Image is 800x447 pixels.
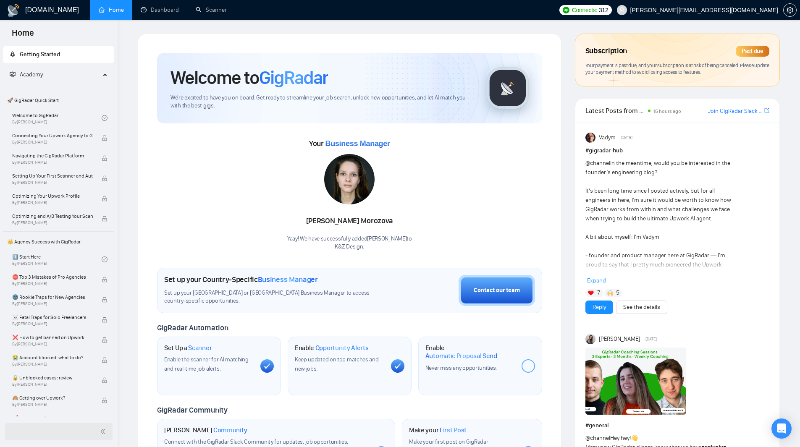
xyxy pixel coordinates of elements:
p: K&Z Design . [287,243,412,251]
img: 🙌 [607,290,613,296]
h1: Enable [295,344,369,352]
span: Opportunity Alerts [315,344,369,352]
button: setting [783,3,797,17]
button: Reply [585,301,613,314]
span: Academy [20,71,43,78]
span: By [PERSON_NAME] [12,200,93,205]
span: Setting Up Your First Scanner and Auto-Bidder [12,172,93,180]
span: Subscription [585,44,627,58]
span: lock [102,377,108,383]
span: ⛔ Top 3 Mistakes of Pro Agencies [12,273,93,281]
span: By [PERSON_NAME] [12,362,93,367]
span: Connects: [572,5,597,15]
span: We're excited to have you on board. Get ready to streamline your job search, unlock new opportuni... [170,94,473,110]
span: Scanner [188,344,212,352]
span: Optimizing and A/B Testing Your Scanner for Better Results [12,212,93,220]
span: lock [102,216,108,222]
span: By [PERSON_NAME] [12,322,93,327]
span: [DATE] [645,335,657,343]
span: First Post [440,426,467,434]
span: lock [102,317,108,323]
span: Business Manager [325,139,390,148]
span: lock [102,175,108,181]
span: Vadym [599,133,616,142]
span: lock [102,397,108,403]
span: 🙈 Getting over Upwork? [12,394,93,402]
span: Navigating the GigRadar Platform [12,152,93,160]
span: GigRadar [259,66,328,89]
span: By [PERSON_NAME] [12,180,93,185]
img: F09L7DB94NL-GigRadar%20Coaching%20Sessions%20_%20Experts.png [585,348,686,415]
img: ❤️ [588,290,594,296]
img: Mariia Heshka [585,334,595,344]
span: Latest Posts from the GigRadar Community [585,105,645,116]
span: lock [102,155,108,161]
span: By [PERSON_NAME] [12,342,93,347]
span: ❌ How to get banned on Upwork [12,333,93,342]
span: Expand [587,277,606,284]
span: [PERSON_NAME] [599,335,640,344]
span: @channel [585,159,610,167]
a: See the details [623,303,660,312]
span: Your payment is past due, and your subscription is at risk of being canceled. Please update your ... [585,62,769,76]
span: lock [102,357,108,363]
button: Contact our team [459,275,535,306]
li: Getting Started [3,46,114,63]
button: See the details [616,301,667,314]
span: user [619,7,625,13]
a: Join GigRadar Slack Community [708,107,763,116]
span: Never miss any opportunities. [425,364,497,371]
span: Automatic Proposal Send [425,352,497,360]
a: homeHome [99,6,124,13]
h1: [PERSON_NAME] [164,426,247,434]
span: 🚀 GigRadar Quick Start [4,92,113,109]
a: export [764,107,769,115]
img: 1717011932412-35.jpg [324,154,375,204]
img: logo [7,4,20,17]
span: Academy [10,71,43,78]
span: 312 [599,5,608,15]
span: Your [309,139,390,148]
span: @channel [585,434,610,442]
div: in the meantime, would you be interested in the founder’s engineering blog? It’s been long time s... [585,159,733,399]
span: By [PERSON_NAME] [12,382,93,387]
span: check-circle [102,256,108,262]
span: By [PERSON_NAME] [12,402,93,407]
span: 5 [616,289,619,297]
span: By [PERSON_NAME] [12,301,93,306]
span: Getting Started [20,51,60,58]
span: Home [5,27,41,44]
span: [DATE] [621,134,632,141]
span: 15 hours ago [653,108,681,114]
span: Keep updated on top matches and new jobs. [295,356,379,372]
span: Community [213,426,247,434]
span: 👑 Agency Success with GigRadar [4,233,113,250]
div: [PERSON_NAME] Morozova [287,214,412,228]
div: Past due [736,46,769,57]
a: Welcome to GigRadarBy[PERSON_NAME] [12,109,102,127]
h1: Enable [425,344,515,360]
span: Connecting Your Upwork Agency to GigRadar [12,131,93,140]
img: Vadym [585,133,595,143]
a: dashboardDashboard [141,6,179,13]
span: rocket [10,51,16,57]
h1: Make your [409,426,467,434]
a: Reply [593,303,606,312]
a: searchScanner [196,6,227,13]
span: By [PERSON_NAME] [12,220,93,225]
span: By [PERSON_NAME] [12,140,93,145]
span: Set up your [GEOGRAPHIC_DATA] or [GEOGRAPHIC_DATA] Business Manager to access country-specific op... [164,289,387,305]
span: check-circle [102,115,108,121]
span: setting [784,7,796,13]
a: 1️⃣ Start HereBy[PERSON_NAME] [12,250,102,269]
span: 👋 [631,434,638,442]
h1: Set up your Country-Specific [164,275,318,284]
span: Enable the scanner for AI matching and real-time job alerts. [164,356,249,372]
span: 🌚 Rookie Traps for New Agencies [12,293,93,301]
img: upwork-logo.png [563,7,569,13]
span: fund-projection-screen [10,71,16,77]
span: GigRadar Community [157,405,228,415]
h1: # gigradar-hub [585,146,769,155]
span: lock [102,277,108,282]
div: Yaay! We have successfully added [PERSON_NAME] to [287,235,412,251]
